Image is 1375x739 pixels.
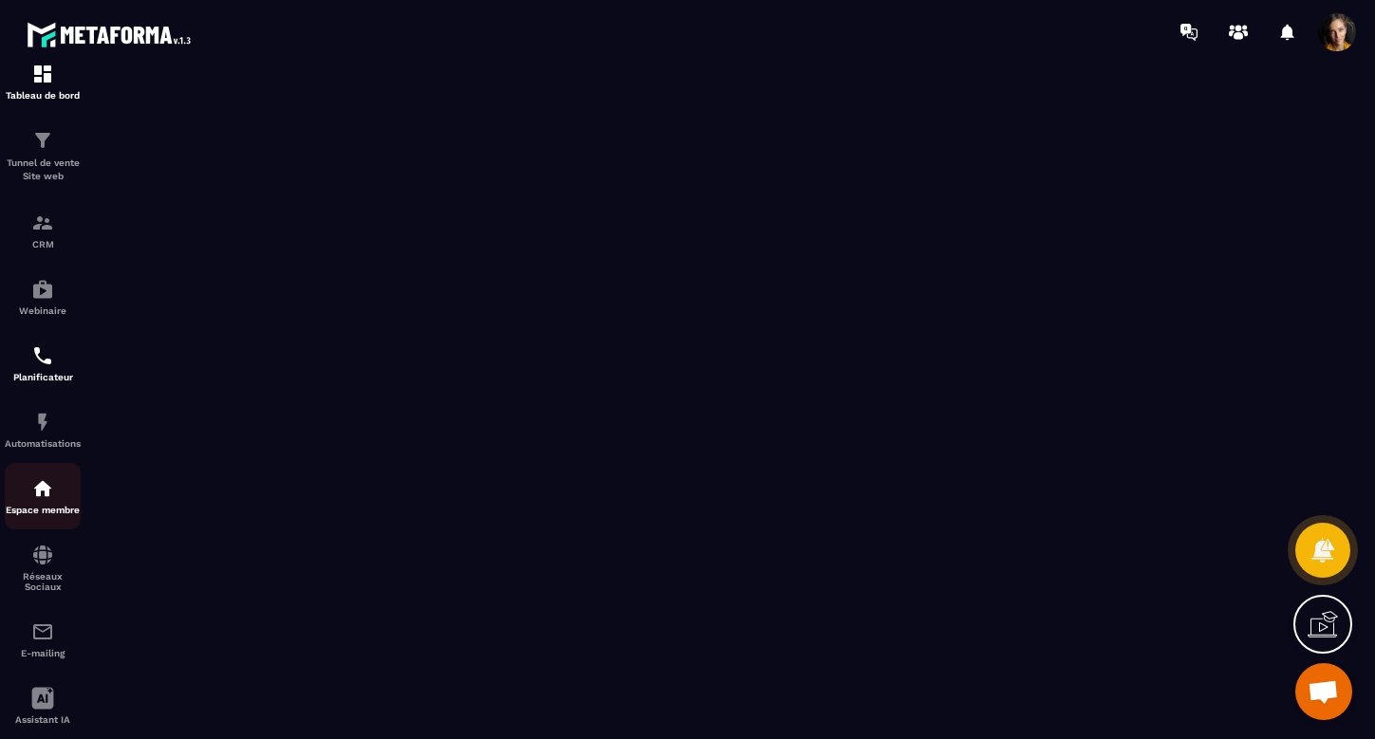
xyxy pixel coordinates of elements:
a: formationformationTunnel de vente Site web [5,115,81,197]
p: Espace membre [5,505,81,515]
img: social-network [31,544,54,566]
p: Webinaire [5,305,81,316]
a: emailemailE-mailing [5,606,81,673]
a: schedulerschedulerPlanificateur [5,330,81,397]
p: Tableau de bord [5,90,81,101]
a: social-networksocial-networkRéseaux Sociaux [5,529,81,606]
img: formation [31,212,54,234]
p: Automatisations [5,438,81,449]
img: scheduler [31,344,54,367]
a: Assistant IA [5,673,81,739]
img: automations [31,411,54,434]
img: formation [31,63,54,85]
div: Ouvrir le chat [1295,663,1352,720]
img: formation [31,129,54,152]
p: Tunnel de vente Site web [5,157,81,183]
img: email [31,620,54,643]
a: automationsautomationsEspace membre [5,463,81,529]
img: automations [31,278,54,301]
p: E-mailing [5,648,81,658]
img: logo [27,17,197,52]
a: formationformationCRM [5,197,81,264]
a: automationsautomationsAutomatisations [5,397,81,463]
p: Planificateur [5,372,81,382]
a: formationformationTableau de bord [5,48,81,115]
p: Assistant IA [5,714,81,725]
a: automationsautomationsWebinaire [5,264,81,330]
img: automations [31,477,54,500]
p: Réseaux Sociaux [5,571,81,592]
p: CRM [5,239,81,249]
